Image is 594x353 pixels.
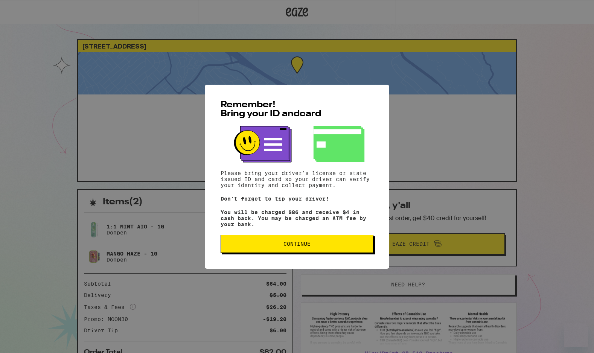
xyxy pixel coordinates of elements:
span: Remember! Bring your ID and card [221,100,321,119]
p: You will be charged $86 and receive $4 in cash back. You may be charged an ATM fee by your bank. [221,209,373,227]
p: Don't forget to tip your driver! [221,196,373,202]
button: Continue [221,235,373,253]
p: Please bring your driver's license or state issued ID and card so your driver can verify your ide... [221,170,373,188]
iframe: Button to launch messaging window [564,323,588,347]
span: Continue [283,241,311,246]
